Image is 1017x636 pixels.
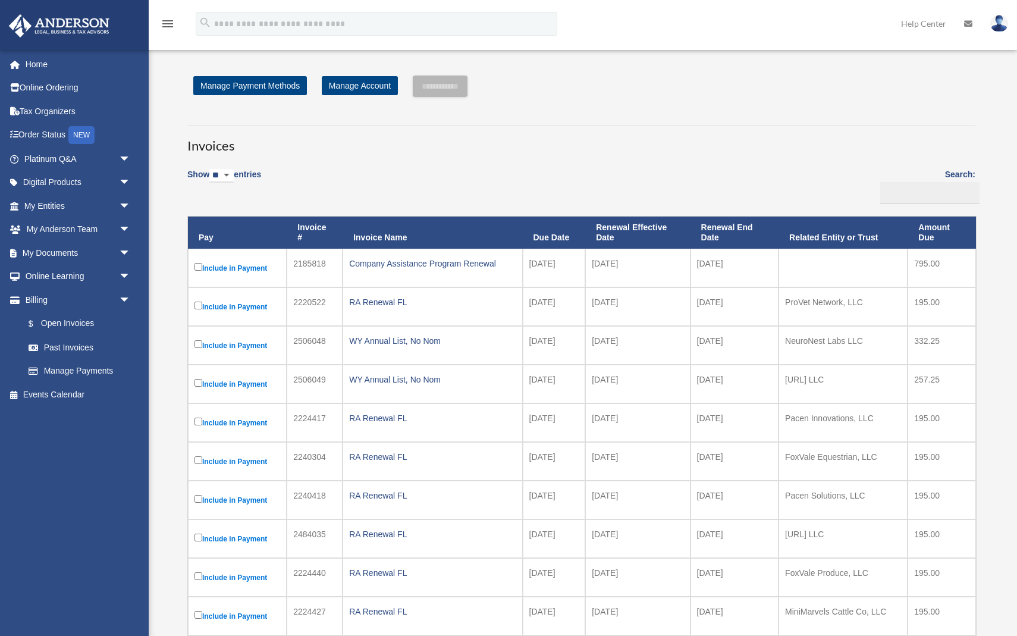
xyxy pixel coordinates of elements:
[8,383,149,406] a: Events Calendar
[908,597,976,635] td: 195.00
[119,288,143,312] span: arrow_drop_down
[349,449,516,465] div: RA Renewal FL
[194,572,202,580] input: Include in Payment
[523,217,586,249] th: Due Date: activate to sort column ascending
[194,495,202,503] input: Include in Payment
[194,377,280,391] label: Include in Payment
[690,365,779,403] td: [DATE]
[690,481,779,519] td: [DATE]
[908,481,976,519] td: 195.00
[194,493,280,507] label: Include in Payment
[349,371,516,388] div: WY Annual List, No Nom
[343,217,522,249] th: Invoice Name: activate to sort column ascending
[990,15,1008,32] img: User Pic
[690,597,779,635] td: [DATE]
[690,403,779,442] td: [DATE]
[194,454,280,469] label: Include in Payment
[585,217,690,249] th: Renewal Effective Date: activate to sort column ascending
[8,171,149,195] a: Digital Productsarrow_drop_down
[779,481,908,519] td: Pacen Solutions, LLC
[349,294,516,311] div: RA Renewal FL
[194,263,202,271] input: Include in Payment
[690,326,779,365] td: [DATE]
[322,76,398,95] a: Manage Account
[779,365,908,403] td: [URL] LLC
[779,287,908,326] td: ProVet Network, LLC
[349,333,516,349] div: WY Annual List, No Nom
[908,365,976,403] td: 257.25
[119,265,143,289] span: arrow_drop_down
[523,249,586,287] td: [DATE]
[287,287,343,326] td: 2220522
[585,442,690,481] td: [DATE]
[17,359,143,383] a: Manage Payments
[17,312,137,336] a: $Open Invoices
[349,565,516,581] div: RA Renewal FL
[908,326,976,365] td: 332.25
[194,609,280,624] label: Include in Payment
[119,218,143,242] span: arrow_drop_down
[349,410,516,427] div: RA Renewal FL
[585,326,690,365] td: [DATE]
[194,456,202,464] input: Include in Payment
[287,481,343,519] td: 2240418
[585,481,690,519] td: [DATE]
[908,403,976,442] td: 195.00
[908,558,976,597] td: 195.00
[287,217,343,249] th: Invoice #: activate to sort column ascending
[119,147,143,171] span: arrow_drop_down
[8,52,149,76] a: Home
[161,21,175,31] a: menu
[119,194,143,218] span: arrow_drop_down
[161,17,175,31] i: menu
[119,171,143,195] span: arrow_drop_down
[585,287,690,326] td: [DATE]
[287,249,343,287] td: 2185818
[287,519,343,558] td: 2484035
[523,442,586,481] td: [DATE]
[8,241,149,265] a: My Documentsarrow_drop_down
[690,558,779,597] td: [DATE]
[35,317,41,331] span: $
[194,611,202,619] input: Include in Payment
[8,265,149,289] a: Online Learningarrow_drop_down
[119,241,143,265] span: arrow_drop_down
[779,217,908,249] th: Related Entity or Trust: activate to sort column ascending
[523,365,586,403] td: [DATE]
[523,481,586,519] td: [DATE]
[585,365,690,403] td: [DATE]
[194,299,280,314] label: Include in Payment
[690,287,779,326] td: [DATE]
[908,217,976,249] th: Amount Due: activate to sort column ascending
[690,249,779,287] td: [DATE]
[779,519,908,558] td: [URL] LLC
[779,326,908,365] td: NeuroNest Labs LLC
[585,558,690,597] td: [DATE]
[779,403,908,442] td: Pacen Innovations, LLC
[880,182,980,205] input: Search:
[585,249,690,287] td: [DATE]
[17,336,143,359] a: Past Invoices
[779,442,908,481] td: FoxVale Equestrian, LLC
[690,217,779,249] th: Renewal End Date: activate to sort column ascending
[194,338,280,353] label: Include in Payment
[187,167,261,195] label: Show entries
[194,534,202,541] input: Include in Payment
[5,14,113,37] img: Anderson Advisors Platinum Portal
[193,76,307,95] a: Manage Payment Methods
[8,194,149,218] a: My Entitiesarrow_drop_down
[287,403,343,442] td: 2224417
[349,603,516,620] div: RA Renewal FL
[585,519,690,558] td: [DATE]
[690,519,779,558] td: [DATE]
[209,169,234,183] select: Showentries
[349,255,516,272] div: Company Assistance Program Renewal
[349,487,516,504] div: RA Renewal FL
[908,287,976,326] td: 195.00
[876,167,975,204] label: Search:
[523,597,586,635] td: [DATE]
[187,126,975,155] h3: Invoices
[287,597,343,635] td: 2224427
[908,249,976,287] td: 795.00
[523,403,586,442] td: [DATE]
